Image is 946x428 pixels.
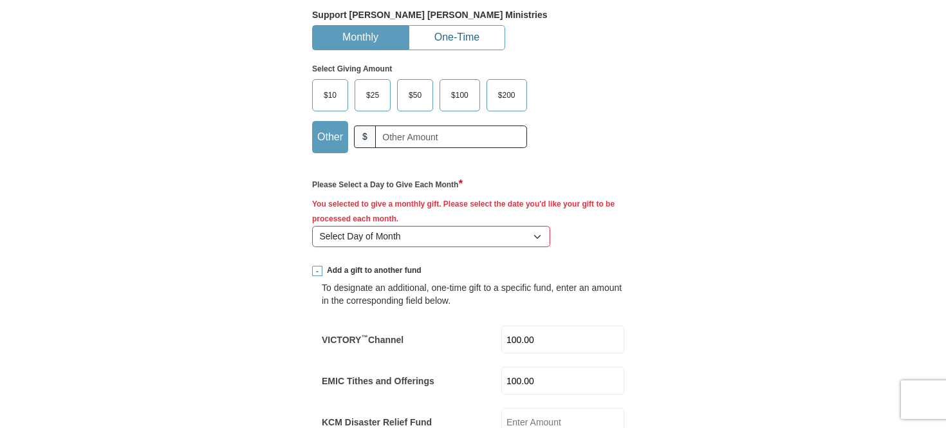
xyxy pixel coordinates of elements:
[361,333,368,341] sup: ™
[492,86,522,105] span: $200
[322,281,624,307] div: To designate an additional, one-time gift to a specific fund, enter an amount in the correspondin...
[501,326,624,353] input: Enter Amount
[354,126,376,148] span: $
[501,367,624,395] input: Enter Amount
[409,26,505,50] button: One-Time
[312,10,634,21] h5: Support [PERSON_NAME] [PERSON_NAME] Ministries
[312,200,615,223] span: You selected to give a monthly gift. Please select the date you'd like your gift to be processed ...
[402,86,428,105] span: $50
[313,26,408,50] button: Monthly
[313,122,348,153] label: Other
[312,180,463,189] strong: Please Select a Day to Give Each Month
[322,375,434,387] label: EMIC Tithes and Offerings
[445,86,475,105] span: $100
[360,86,385,105] span: $25
[312,64,392,73] strong: Select Giving Amount
[317,86,343,105] span: $10
[375,126,527,148] input: Other Amount
[322,333,403,346] label: VICTORY Channel
[322,265,422,276] span: Add a gift to another fund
